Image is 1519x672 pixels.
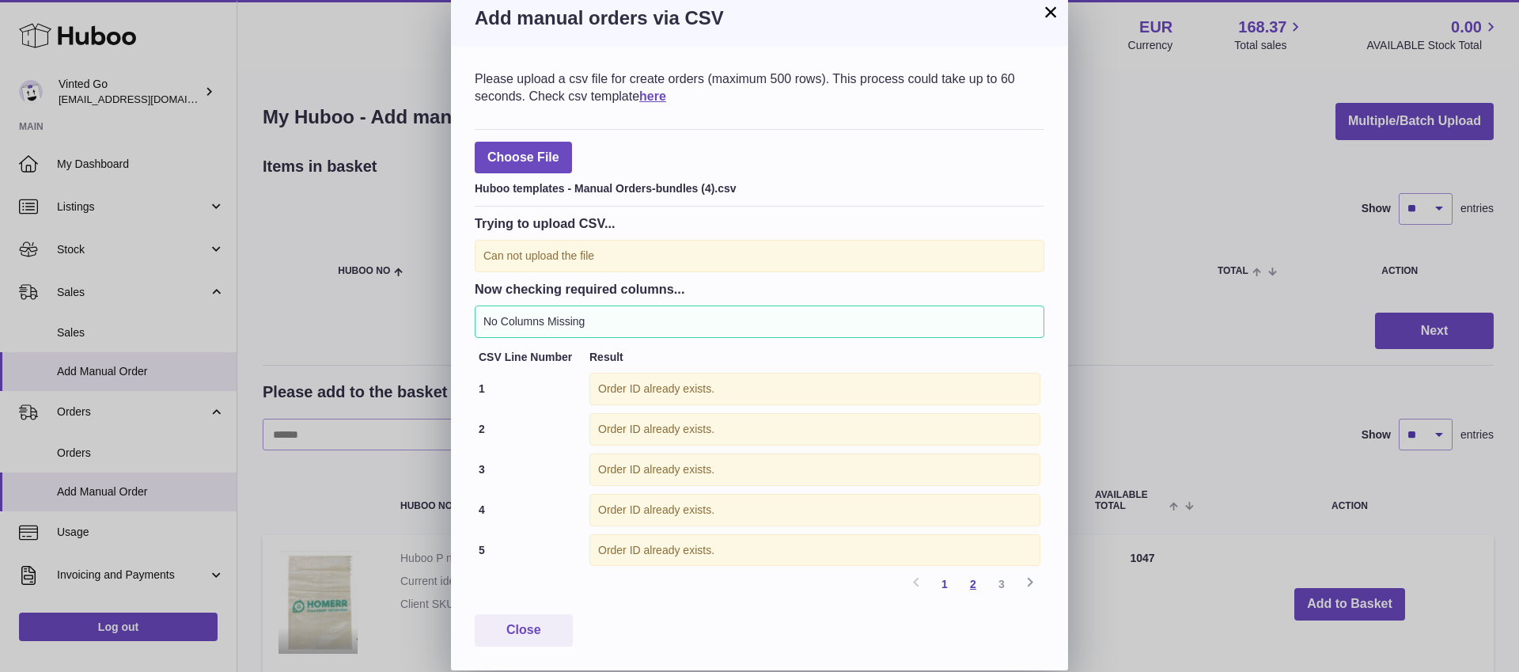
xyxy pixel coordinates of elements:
[930,570,959,598] a: 1
[475,280,1044,298] h3: Now checking required columns...
[589,534,1040,567] div: Order ID already exists.
[589,413,1040,446] div: Order ID already exists.
[475,215,1044,232] h3: Trying to upload CSV...
[479,382,485,395] strong: 1
[589,373,1040,405] div: Order ID already exists.
[959,570,987,598] a: 2
[589,454,1040,486] div: Order ID already exists.
[589,494,1040,526] div: Order ID already exists.
[639,89,666,103] a: here
[475,70,1044,104] div: Please upload a csv file for create orders (maximum 500 rows). This process could take up to 60 s...
[987,570,1016,598] a: 3
[475,306,1044,338] div: No Columns Missing
[475,142,572,174] span: Choose File
[475,6,1044,31] h3: Add manual orders via CSV
[479,423,485,435] strong: 2
[1041,2,1060,21] button: ×
[479,544,485,556] strong: 5
[475,240,1044,272] div: Can not upload the file
[585,346,1044,369] th: Result
[475,614,573,647] button: Close
[506,623,541,636] span: Close
[479,503,485,516] strong: 4
[475,177,1044,196] div: Huboo templates - Manual Orders-bundles (4).csv
[479,463,485,476] strong: 3
[475,346,585,369] th: CSV Line Number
